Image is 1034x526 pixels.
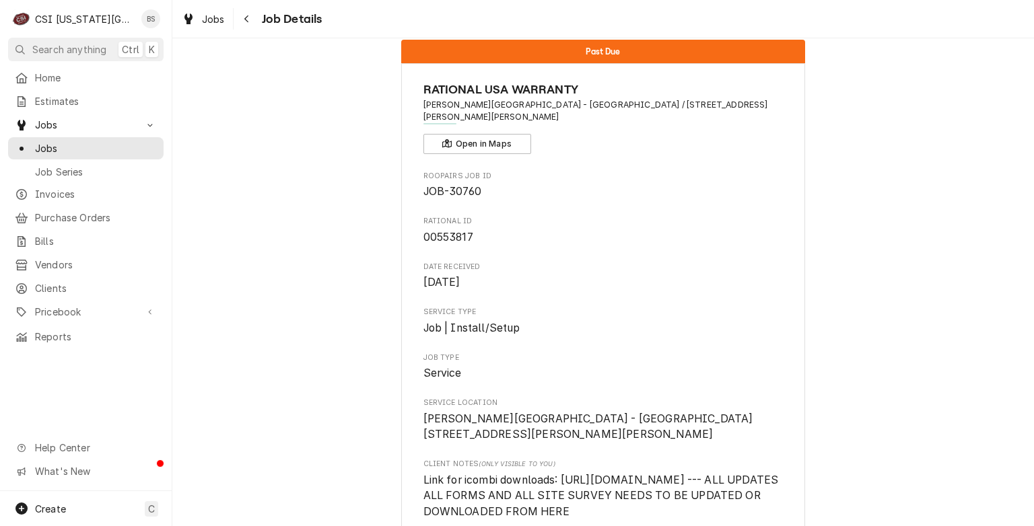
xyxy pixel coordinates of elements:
[176,8,230,30] a: Jobs
[586,47,620,56] span: Past Due
[423,352,784,381] div: Job Type
[35,118,137,132] span: Jobs
[423,365,784,381] span: Job Type
[423,307,784,336] div: Service Type
[148,502,155,516] span: C
[122,42,139,57] span: Ctrl
[479,460,555,467] span: (Only Visible to You)
[8,90,164,112] a: Estimates
[423,412,753,441] span: [PERSON_NAME][GEOGRAPHIC_DATA] - [GEOGRAPHIC_DATA] [STREET_ADDRESS][PERSON_NAME][PERSON_NAME]
[8,277,164,299] a: Clients
[8,114,164,136] a: Go to Jobs
[8,460,164,482] a: Go to What's New
[12,9,31,28] div: C
[8,183,164,205] a: Invoices
[35,165,157,179] span: Job Series
[423,367,462,379] span: Service
[423,398,784,443] div: Service Location
[35,12,134,26] div: CSI [US_STATE][GEOGRAPHIC_DATA]
[423,274,784,291] span: Date Received
[423,185,481,198] span: JOB-30760
[423,352,784,363] span: Job Type
[423,411,784,443] span: Service Location
[423,229,784,246] span: RATIONAL ID
[423,398,784,408] span: Service Location
[423,171,784,182] span: Roopairs Job ID
[423,459,784,469] span: Client Notes
[401,40,805,63] div: Status
[423,81,784,99] span: Name
[8,254,164,276] a: Vendors
[35,281,157,295] span: Clients
[423,216,784,245] div: RATIONAL ID
[202,12,225,26] span: Jobs
[8,437,164,459] a: Go to Help Center
[8,230,164,252] a: Bills
[8,161,164,183] a: Job Series
[8,326,164,348] a: Reports
[32,42,106,57] span: Search anything
[258,10,322,28] span: Job Details
[423,81,784,154] div: Client Information
[35,141,157,155] span: Jobs
[8,206,164,229] a: Purchase Orders
[35,234,157,248] span: Bills
[423,184,784,200] span: Roopairs Job ID
[423,216,784,227] span: RATIONAL ID
[35,71,157,85] span: Home
[141,9,160,28] div: BS
[423,262,784,291] div: Date Received
[35,211,157,225] span: Purchase Orders
[8,301,164,323] a: Go to Pricebook
[35,187,157,201] span: Invoices
[35,94,157,108] span: Estimates
[35,305,137,319] span: Pricebook
[149,42,155,57] span: K
[141,9,160,28] div: Brent Seaba's Avatar
[35,464,156,478] span: What's New
[236,8,258,30] button: Navigate back
[423,134,531,154] button: Open in Maps
[423,276,460,289] span: [DATE]
[423,99,784,124] span: Address
[35,503,66,515] span: Create
[423,307,784,317] span: Service Type
[423,171,784,200] div: Roopairs Job ID
[35,441,156,455] span: Help Center
[8,38,164,61] button: Search anythingCtrlK
[423,320,784,336] span: Service Type
[35,258,157,272] span: Vendors
[423,231,473,243] span: 00553817
[423,322,520,334] span: Job | Install/Setup
[423,262,784,272] span: Date Received
[8,67,164,89] a: Home
[12,9,31,28] div: CSI Kansas City's Avatar
[35,330,157,344] span: Reports
[8,137,164,159] a: Jobs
